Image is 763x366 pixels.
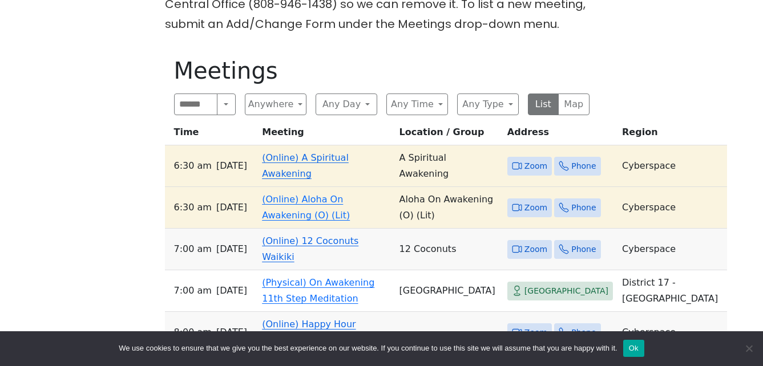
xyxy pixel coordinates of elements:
span: [DATE] [216,158,247,174]
a: (Online) 12 Coconuts Waikiki [262,235,358,262]
td: District 17 - [GEOGRAPHIC_DATA] [617,270,727,312]
a: (Online) Happy Hour Waikiki Big Book Study [262,319,366,345]
button: Ok [623,340,644,357]
h1: Meetings [174,57,590,84]
span: Zoom [524,201,547,215]
th: Time [165,124,258,145]
span: Phone [571,159,596,173]
td: Cyberspace [617,145,727,187]
input: Search [174,93,218,115]
button: Any Type [457,93,519,115]
span: [DATE] [216,283,247,299]
td: Cyberspace [617,312,727,353]
button: Map [558,93,590,115]
a: (Physical) On Awakening 11th Step Meditation [262,277,374,304]
button: Any Day [316,93,377,115]
span: 7:00 AM [174,283,212,299]
td: Cyberspace [617,229,727,270]
a: (Online) A Spiritual Awakening [262,152,349,179]
a: (Online) Aloha On Awakening (O) (Lit) [262,194,350,221]
th: Location / Group [395,124,503,145]
span: 6:30 AM [174,158,212,174]
span: We use cookies to ensure that we give you the best experience on our website. If you continue to ... [119,343,617,354]
span: [DATE] [216,324,247,340]
td: 12 Coconuts [395,229,503,270]
span: Zoom [524,159,547,173]
span: 6:30 AM [174,200,212,215]
button: Search [217,93,235,115]
span: 7:00 AM [174,241,212,257]
span: [DATE] [216,241,247,257]
td: Cyberspace [617,187,727,229]
span: No [743,343,754,354]
td: [GEOGRAPHIC_DATA] [395,270,503,312]
span: Phone [571,201,596,215]
th: Meeting [257,124,394,145]
span: Zoom [524,326,547,340]
span: Phone [571,242,596,257]
span: 8:00 AM [174,324,212,340]
td: Aloha On Awakening (O) (Lit) [395,187,503,229]
button: Anywhere [245,93,306,115]
span: [DATE] [216,200,247,215]
th: Region [617,124,727,145]
span: Zoom [524,242,547,257]
button: List [528,93,559,115]
td: A Spiritual Awakening [395,145,503,187]
span: Phone [571,326,596,340]
button: Any Time [386,93,448,115]
th: Address [503,124,617,145]
span: [GEOGRAPHIC_DATA] [524,284,608,298]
